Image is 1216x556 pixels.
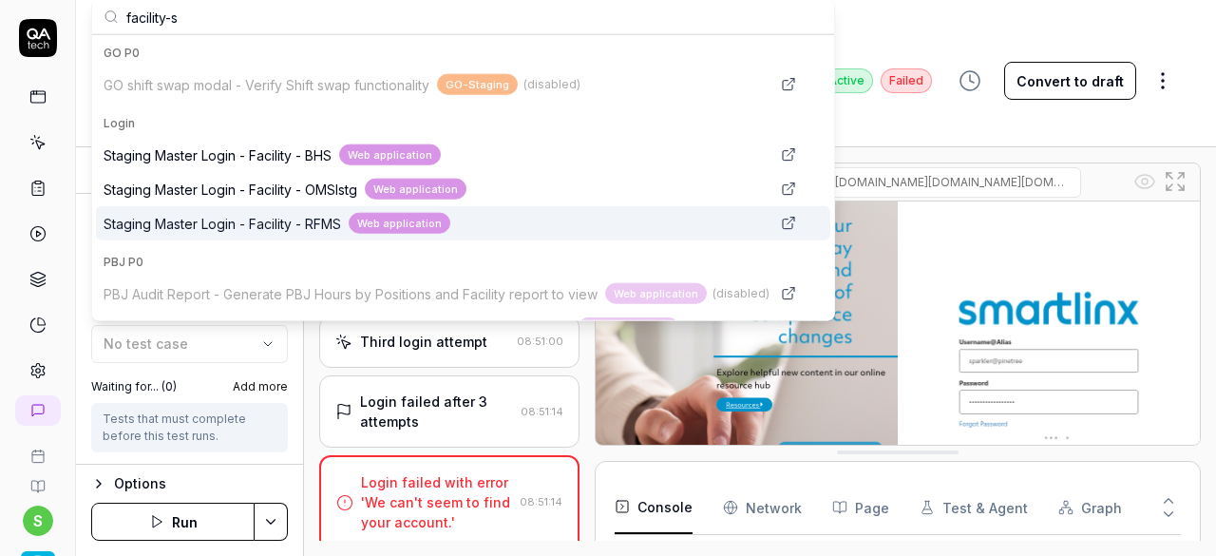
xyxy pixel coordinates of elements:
button: Open in full screen [1160,166,1190,197]
div: Options [114,472,288,495]
button: Run [91,503,255,541]
span: No test case [104,336,188,352]
div: Web application [365,178,466,200]
button: Options [91,472,288,495]
button: Graph [1058,481,1122,534]
div: GO-Staging [437,73,518,95]
span: PBJ Audit Report - Generate PBJ Hours by Positions and Facility report to view [104,283,598,303]
time: 08:51:14 [520,495,562,508]
span: GO shift swap modal - Verify Shift swap functionality [104,74,429,94]
button: Test & Agent [920,481,1028,534]
div: Web application [605,282,707,304]
span: Staging Master Login - Facility - RFMS [104,213,341,233]
button: Console [615,481,693,534]
span: Staging Master Login - Facility - BHS [104,144,332,164]
time: 08:51:00 [517,335,563,348]
span: Download the PBJ Hours by Positions and Facility report with a future date [104,317,570,337]
span: (disabled) [523,76,580,93]
div: Web application [339,144,441,165]
a: Open test in new tab [777,73,800,96]
span: (disabled) [712,285,769,302]
button: Steps [76,148,190,194]
a: Open test in new tab [777,144,800,166]
button: Page [832,481,889,534]
span: Staging Master Login - Facility - OMSIstg [104,179,357,199]
div: Failed [881,68,932,93]
div: Login failed with error 'We can't seem to find your account.' [361,472,512,532]
a: Open test in new tab [777,178,800,201]
span: (disabled) [685,319,742,336]
a: New conversation [15,395,61,426]
div: Web application [349,212,450,234]
div: Active [820,68,873,93]
span: Add more [233,378,288,395]
div: Login failed after 3 attempts [360,392,513,431]
div: PBJ P0 [104,254,823,271]
a: Open test in new tab [777,316,800,339]
a: Open test in new tab [777,282,800,305]
button: s [23,506,53,536]
a: Documentation [8,464,67,494]
div: Third login attempt [360,332,487,352]
button: View version history [947,62,993,100]
div: Suggestions [92,35,834,320]
button: No test case [91,325,288,363]
div: Web application [578,316,679,338]
label: Waiting for... ( 0 ) [91,378,177,395]
a: Book a call with us [8,433,67,464]
div: Tests that must complete before this test runs. [103,411,276,445]
div: GO P0 [104,45,823,62]
div: Login [104,115,823,132]
time: 08:51:14 [521,405,563,418]
button: Convert to draft [1004,62,1136,100]
button: Network [723,481,802,534]
button: Show all interative elements [1130,166,1160,197]
a: Open test in new tab [777,212,800,235]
